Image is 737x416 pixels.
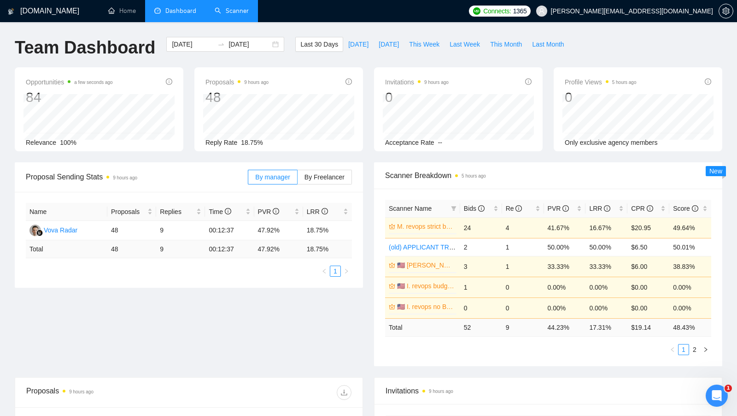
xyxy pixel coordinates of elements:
span: setting [719,7,733,15]
div: 84 [26,89,113,106]
span: user [538,8,545,14]
span: dashboard [154,7,161,14]
td: 1 [502,238,544,256]
div: 0 [385,89,449,106]
span: Last 30 Days [300,39,338,49]
a: 1 [330,266,340,276]
td: 49.64% [669,217,711,238]
span: 100% [60,139,76,146]
a: setting [719,7,733,15]
span: 1 [725,385,732,392]
button: left [667,344,678,355]
li: Previous Page [319,266,330,277]
iframe: Intercom live chat [706,385,728,407]
button: Last Week [445,37,485,52]
span: left [322,268,327,274]
span: New [709,167,722,175]
time: 5 hours ago [462,173,486,178]
button: right [341,266,352,277]
td: 0.00% [544,297,586,318]
time: 9 hours ago [424,80,449,85]
time: a few seconds ago [74,80,112,85]
td: 41.67% [544,217,586,238]
td: $6.50 [627,238,669,256]
td: Total [26,240,107,258]
span: swap-right [217,41,225,48]
td: $20.95 [627,217,669,238]
span: [DATE] [379,39,399,49]
td: 1 [502,256,544,277]
button: download [337,385,351,400]
td: 33.33% [585,256,627,277]
a: homeHome [108,7,136,15]
li: 2 [689,344,700,355]
span: By Freelancer [304,173,345,181]
span: By manager [255,173,290,181]
td: 47.92% [254,221,303,240]
td: 52 [460,318,502,336]
td: 47.92 % [254,240,303,258]
td: 0.00% [669,277,711,297]
th: Proposals [107,203,156,221]
div: Vova Radar [44,225,77,235]
td: $0.00 [627,297,669,318]
td: 0.00% [585,277,627,297]
td: 3 [460,256,502,277]
div: 0 [565,89,637,106]
td: 0.00% [544,277,586,297]
td: 0 [502,277,544,297]
td: 24 [460,217,502,238]
span: info-circle [273,208,279,214]
span: Relevance [26,139,56,146]
button: [DATE] [374,37,404,52]
button: This Week [404,37,445,52]
span: crown [389,262,395,268]
div: 48 [205,89,269,106]
td: $6.00 [627,256,669,277]
td: 2 [460,238,502,256]
span: This Month [490,39,522,49]
time: 9 hours ago [429,389,453,394]
td: 50.00% [544,238,586,256]
span: to [217,41,225,48]
a: 1 [679,345,689,355]
button: left [319,266,330,277]
button: Last Month [527,37,569,52]
span: CPR [631,205,653,212]
span: Opportunities [26,77,113,88]
input: Start date [172,39,214,49]
span: info-circle [705,78,711,85]
a: 🇺🇸 I. revops budget US (C) [397,281,455,291]
button: right [700,344,711,355]
span: download [337,389,351,396]
li: Next Page [341,266,352,277]
th: Replies [156,203,205,221]
td: $ 19.14 [627,318,669,336]
td: $0.00 [627,277,669,297]
a: VRVova Radar [29,226,77,233]
span: Dashboard [165,7,196,15]
span: crown [389,223,395,230]
td: 38.83% [669,256,711,277]
span: right [344,268,349,274]
span: info-circle [604,205,610,212]
span: Acceptance Rate [385,139,434,146]
span: info-circle [692,205,698,212]
span: Time [209,208,231,215]
span: crown [389,303,395,310]
span: Score [673,205,698,212]
span: crown [389,283,395,289]
span: LRR [589,205,610,212]
span: [DATE] [348,39,368,49]
span: Connects: [483,6,511,16]
td: 0.00% [669,297,711,318]
h1: Team Dashboard [15,37,155,59]
td: 4 [502,217,544,238]
span: filter [449,202,458,215]
td: 9 [502,318,544,336]
span: Replies [160,207,194,217]
li: 1 [330,266,341,277]
span: Profile Views [565,77,637,88]
span: Reply Rate [205,139,237,146]
span: Proposals [111,207,146,217]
